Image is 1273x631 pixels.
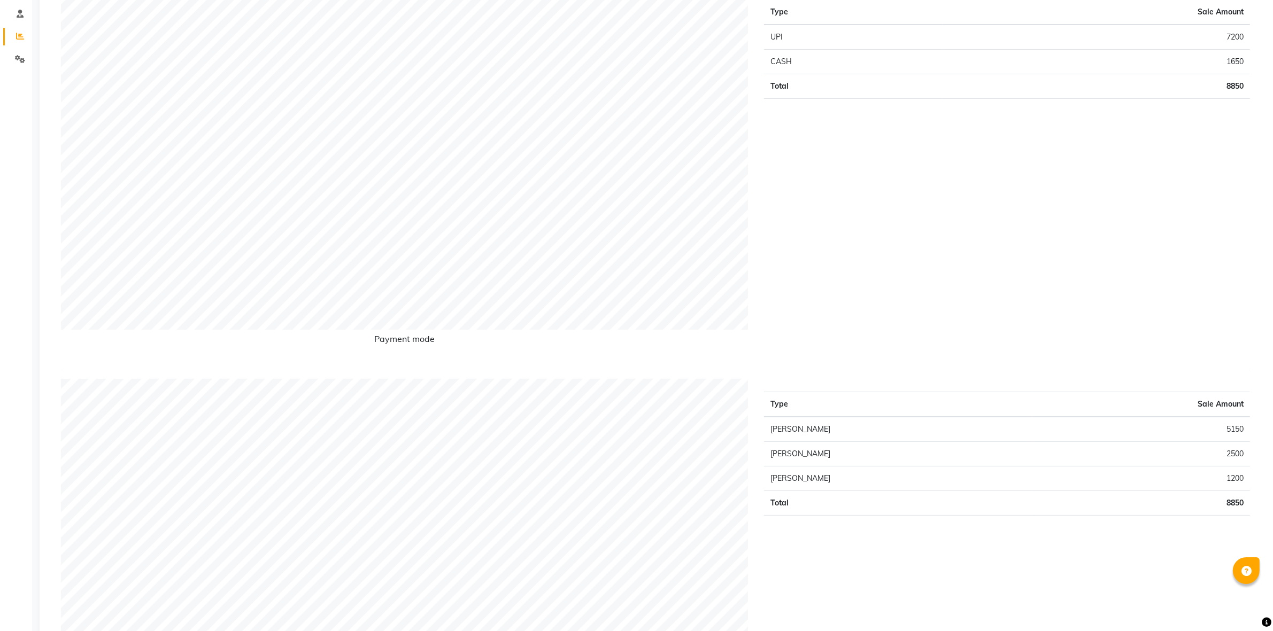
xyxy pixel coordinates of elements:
[1032,442,1250,466] td: 2500
[943,74,1250,99] td: 8850
[764,466,1033,491] td: [PERSON_NAME]
[1032,417,1250,442] td: 5150
[764,392,1033,417] th: Type
[764,74,943,99] td: Total
[764,442,1033,466] td: [PERSON_NAME]
[764,491,1033,516] td: Total
[1032,392,1250,417] th: Sale Amount
[764,417,1033,442] td: [PERSON_NAME]
[61,334,748,348] h6: Payment mode
[943,50,1250,74] td: 1650
[764,50,943,74] td: CASH
[943,25,1250,50] td: 7200
[764,25,943,50] td: UPI
[1032,466,1250,491] td: 1200
[1032,491,1250,516] td: 8850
